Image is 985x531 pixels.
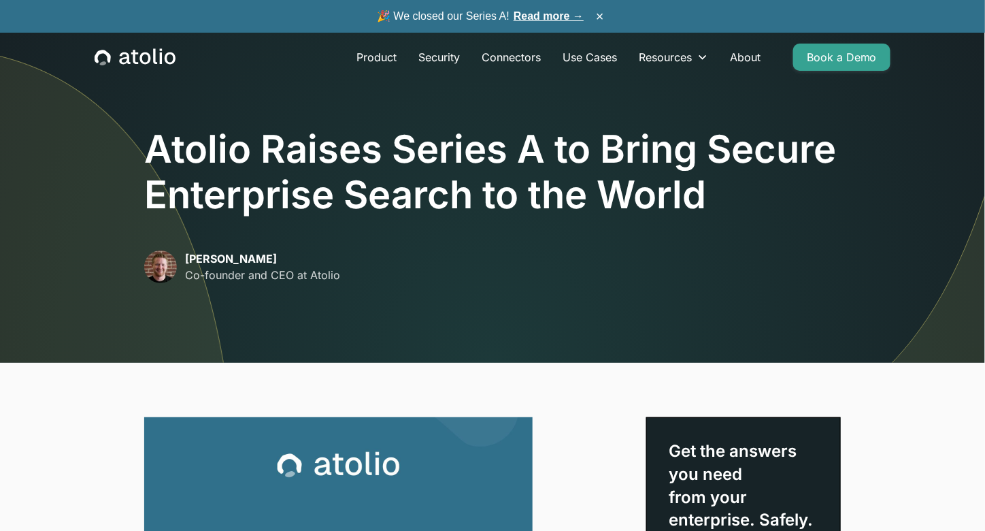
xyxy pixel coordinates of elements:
a: Book a Demo [793,44,890,71]
a: Product [346,44,407,71]
button: × [592,9,608,24]
a: Connectors [471,44,552,71]
p: [PERSON_NAME] [185,251,340,267]
h1: Atolio Raises Series A to Bring Secure Enterprise Search to the World [144,127,841,218]
a: About [719,44,771,71]
div: Resources [639,49,692,65]
div: Resources [628,44,719,71]
a: home [95,48,176,66]
p: Co-founder and CEO at Atolio [185,267,340,283]
div: Get the answers you need from your enterprise. Safely. [669,440,818,531]
span: 🎉 We closed our Series A! [377,8,584,25]
a: Use Cases [552,44,628,71]
a: Security [407,44,471,71]
a: Read more → [514,10,584,22]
